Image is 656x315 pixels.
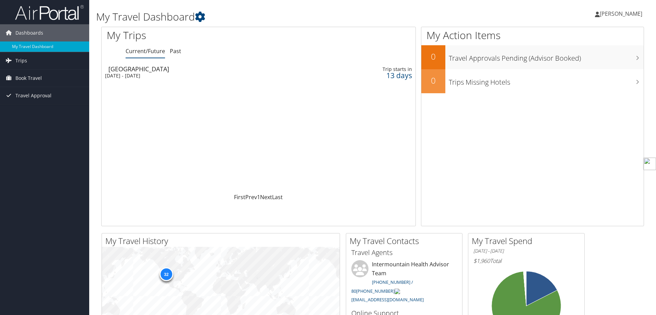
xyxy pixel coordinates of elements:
h6: [DATE] - [DATE] [473,248,579,254]
h2: My Travel Spend [472,235,584,247]
li: Intermountain Health Advisor Team [348,260,460,306]
img: text-recruit-bubble.png [395,289,400,294]
a: [PHONE_NUMBER] / 80[PHONE_NUMBER] [351,279,413,294]
span: Travel Approval [15,87,51,104]
span: [PERSON_NAME] [600,10,642,17]
h2: 0 [421,75,445,86]
a: 0Trips Missing Hotels [421,69,644,93]
h3: Travel Approvals Pending (Advisor Booked) [449,50,644,63]
a: Past [170,47,181,55]
h1: My Travel Dashboard [96,10,465,24]
a: 1 [257,193,260,201]
span: [PHONE_NUMBER] [356,288,395,294]
h2: My Travel Contacts [350,235,462,247]
h3: Travel Agents [351,248,457,257]
a: Last [272,193,283,201]
h2: My Travel History [105,235,340,247]
a: [EMAIL_ADDRESS][DOMAIN_NAME] [351,296,424,303]
a: Next [260,193,272,201]
div: [DATE] - [DATE] [105,73,299,79]
a: Prev [245,193,257,201]
div: Trip starts in [341,66,412,72]
div: [GEOGRAPHIC_DATA] [108,66,302,72]
a: Current/Future [126,47,165,55]
a: 0Travel Approvals Pending (Advisor Booked) [421,45,644,69]
h1: My Action Items [421,28,644,43]
div: 32 [159,267,173,281]
a: First [234,193,245,201]
h3: Trips Missing Hotels [449,74,644,87]
img: airportal-logo.png [15,4,84,21]
span: Trips [15,52,27,69]
img: toggle-logo.svg [644,158,656,170]
h1: My Trips [107,28,280,43]
h6: Total [473,257,579,265]
span: Book Travel [15,70,42,87]
span: Dashboards [15,24,43,41]
a: [PERSON_NAME] [595,3,649,24]
div: 13 days [341,72,412,78]
h2: 0 [421,51,445,62]
span: $1,960 [473,257,490,265]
